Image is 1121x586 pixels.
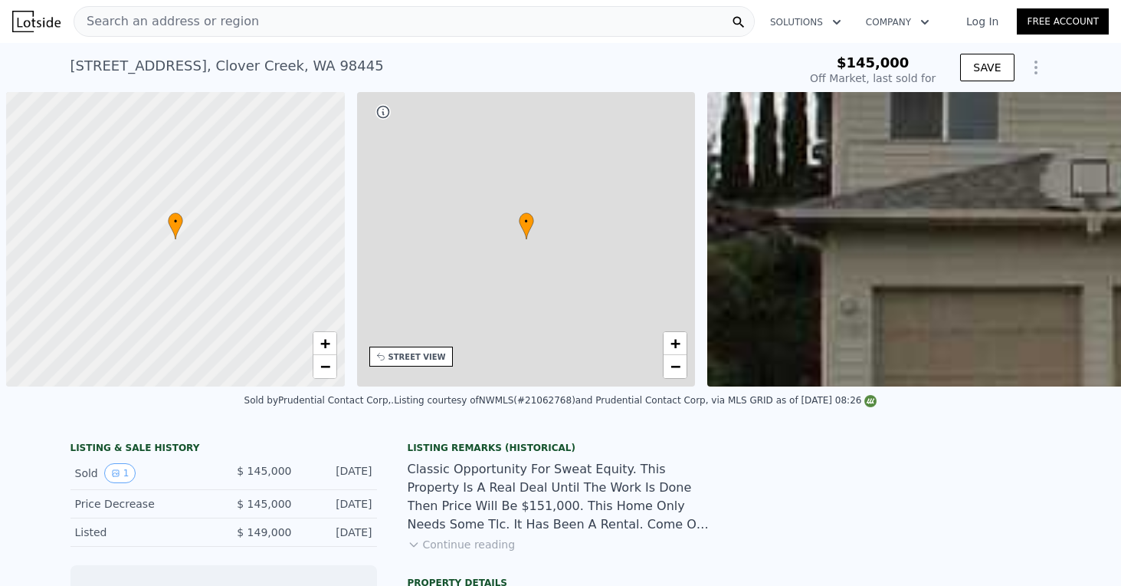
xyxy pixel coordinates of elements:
div: • [168,212,183,239]
div: Sold [75,463,211,483]
div: [STREET_ADDRESS] , Clover Creek , WA 98445 [70,55,384,77]
span: • [519,215,534,229]
div: [DATE] [304,496,372,512]
button: Company [854,8,942,36]
div: STREET VIEW [388,351,446,363]
a: Zoom out [664,355,687,378]
span: − [320,357,329,376]
a: Zoom out [313,355,336,378]
a: Zoom in [313,332,336,355]
span: $ 145,000 [237,465,291,477]
div: Listing Remarks (Historical) [408,442,714,454]
span: + [670,334,680,353]
span: • [168,215,183,229]
span: $145,000 [837,54,910,71]
a: Zoom in [664,332,687,355]
span: + [320,334,329,353]
button: Solutions [758,8,854,36]
a: Free Account [1017,8,1109,35]
div: Classic Opportunity For Sweat Equity. This Property Is A Real Deal Until The Work Is Done Then Pr... [408,460,714,534]
div: Sold by Prudential Contact Corp, . [244,395,395,406]
div: Off Market, last sold for [810,71,936,86]
div: Listed [75,525,211,540]
img: NWMLS Logo [864,395,877,407]
a: Log In [948,14,1017,29]
button: View historical data [104,463,136,483]
img: Lotside [12,11,61,32]
div: [DATE] [304,463,372,483]
div: Price Decrease [75,496,211,512]
div: Listing courtesy of NWMLS (#21062768) and Prudential Contact Corp, via MLS GRID as of [DATE] 08:26 [394,395,877,406]
div: LISTING & SALE HISTORY [70,442,377,457]
button: SAVE [960,54,1014,81]
button: Continue reading [408,537,516,552]
button: Show Options [1021,52,1051,83]
span: $ 145,000 [237,498,291,510]
span: Search an address or region [74,12,259,31]
span: − [670,357,680,376]
span: $ 149,000 [237,526,291,538]
div: • [519,212,534,239]
div: [DATE] [304,525,372,540]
